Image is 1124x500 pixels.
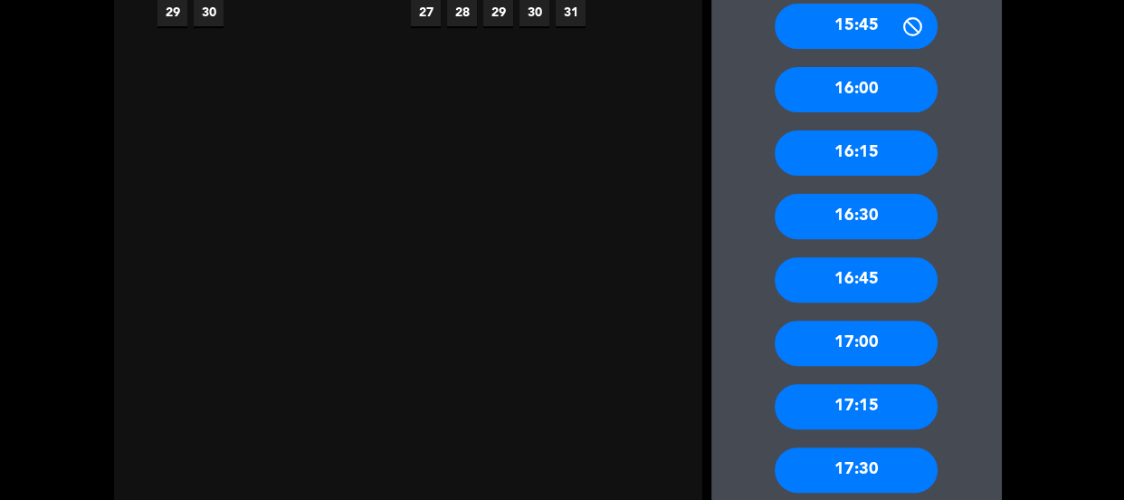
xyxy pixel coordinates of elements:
[775,194,938,239] div: 16:30
[775,4,938,49] div: 15:45
[775,130,938,176] div: 16:15
[775,447,938,493] div: 17:30
[775,321,938,366] div: 17:00
[775,67,938,112] div: 16:00
[775,257,938,303] div: 16:45
[775,384,938,429] div: 17:15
